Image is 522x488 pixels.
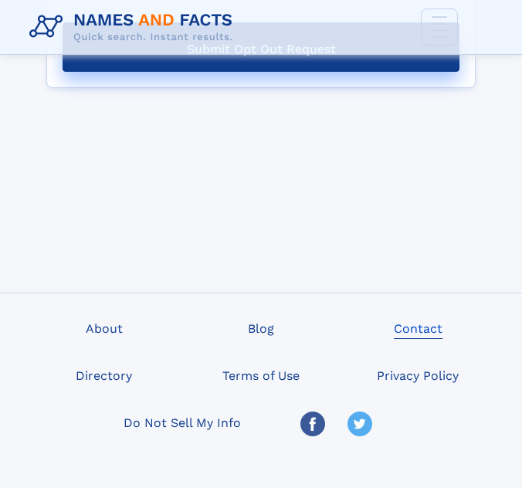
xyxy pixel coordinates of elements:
a: Directory [69,364,138,386]
a: Do Not Sell My Info [117,411,247,433]
a: About [80,317,129,339]
img: Twitter [347,412,372,436]
img: Facebook [300,412,325,436]
a: Privacy Policy [371,364,465,386]
a: Terms of Use [216,364,306,386]
a: Blog [242,317,280,339]
img: Logo Names and Facts [23,6,246,48]
a: Contact [388,317,449,339]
